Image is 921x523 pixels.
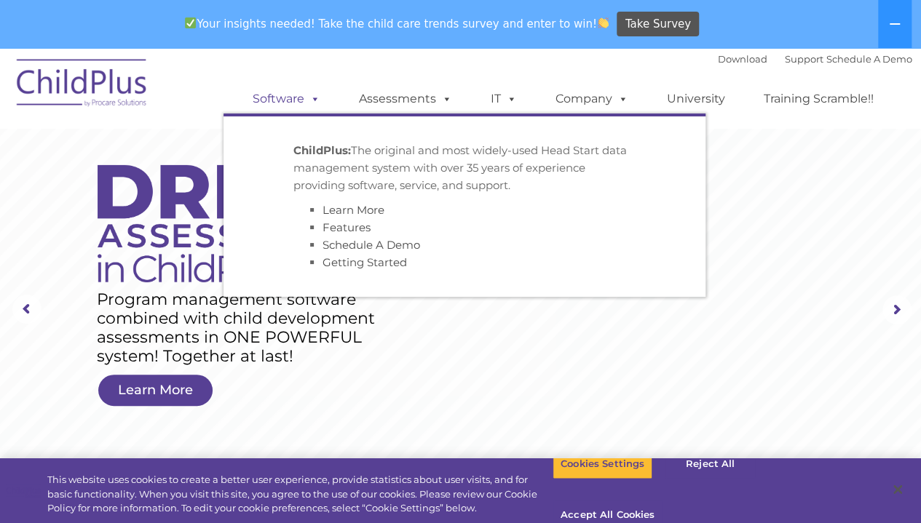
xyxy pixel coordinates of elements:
[323,255,407,269] a: Getting Started
[323,238,420,252] a: Schedule A Demo
[718,53,767,65] a: Download
[344,84,467,113] a: Assessments
[293,142,636,194] p: The original and most widely-used Head Start data management system with over 35 years of experie...
[323,203,384,217] a: Learn More
[185,17,196,28] img: ✅
[785,53,823,65] a: Support
[598,17,609,28] img: 👏
[541,84,643,113] a: Company
[9,49,155,121] img: ChildPlus by Procare Solutions
[97,290,392,366] rs-layer: Program management software combined with child development assessments in ONE POWERFUL system! T...
[323,220,371,234] a: Features
[293,143,351,157] strong: ChildPlus:
[718,53,912,65] font: |
[826,53,912,65] a: Schedule A Demo
[179,9,615,38] span: Your insights needed! Take the child care trends survey and enter to win!
[625,12,691,37] span: Take Survey
[882,474,914,506] button: Close
[47,473,553,516] div: This website uses cookies to create a better user experience, provide statistics about user visit...
[98,375,213,406] a: Learn More
[617,12,699,37] a: Take Survey
[476,84,531,113] a: IT
[749,84,888,113] a: Training Scramble!!
[553,449,652,479] button: Cookies Settings
[238,84,335,113] a: Software
[98,164,339,282] img: DRDP Assessment in ChildPlus
[652,84,740,113] a: University
[665,449,756,479] button: Reject All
